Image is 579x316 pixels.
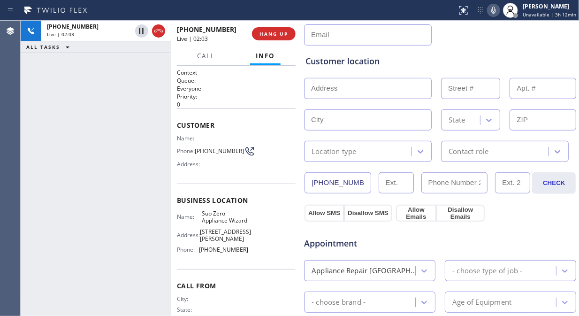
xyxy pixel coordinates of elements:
[177,147,195,154] span: Phone:
[305,172,371,193] input: Phone Number
[177,135,202,142] span: Name:
[177,295,202,302] span: City:
[202,210,248,224] span: Sub Zero Appliance Wizard
[510,78,576,99] input: Apt. #
[177,231,200,239] span: Address:
[396,205,436,222] button: Allow Emails
[305,205,344,222] button: Allow SMS
[177,306,202,313] span: State:
[197,52,215,60] span: Call
[259,31,288,37] span: HANG UP
[177,213,202,220] span: Name:
[304,24,432,46] input: Email
[312,297,366,308] div: - choose brand -
[523,2,576,10] div: [PERSON_NAME]
[441,78,500,99] input: Street #
[177,121,296,130] span: Customer
[304,78,432,99] input: Address
[200,228,251,243] span: [STREET_ADDRESS][PERSON_NAME]
[379,172,414,193] input: Ext.
[344,205,392,222] button: Disallow SMS
[47,23,99,31] span: [PHONE_NUMBER]
[177,196,296,205] span: Business location
[305,55,575,68] div: Customer location
[452,265,522,276] div: - choose type of job -
[421,172,488,193] input: Phone Number 2
[449,146,488,157] div: Contact role
[250,47,281,65] button: Info
[177,77,296,85] h2: Queue:
[177,100,296,108] p: 0
[177,69,296,77] h1: Context
[135,24,148,38] button: Hold Customer
[312,146,357,157] div: Location type
[312,265,416,276] div: Appliance Repair [GEOGRAPHIC_DATA]
[449,115,465,125] div: State
[199,246,248,253] span: [PHONE_NUMBER]
[177,161,202,168] span: Address:
[304,109,432,131] input: City
[495,172,530,193] input: Ext. 2
[177,246,199,253] span: Phone:
[152,24,165,38] button: Hang up
[177,35,208,43] span: Live | 02:03
[532,172,576,194] button: CHECK
[177,85,296,92] p: Everyone
[195,147,244,154] span: [PHONE_NUMBER]
[191,47,221,65] button: Call
[487,4,500,17] button: Mute
[47,31,74,38] span: Live | 02:03
[510,109,576,131] input: ZIP
[452,297,511,308] div: Age of Equipment
[523,11,576,18] span: Unavailable | 3h 12min
[256,52,275,60] span: Info
[21,41,79,53] button: ALL TASKS
[304,237,394,250] span: Appointment
[177,25,236,34] span: [PHONE_NUMBER]
[26,44,60,50] span: ALL TASKS
[436,205,485,222] button: Disallow Emails
[177,281,296,290] span: Call From
[252,27,296,40] button: HANG UP
[177,92,296,100] h2: Priority:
